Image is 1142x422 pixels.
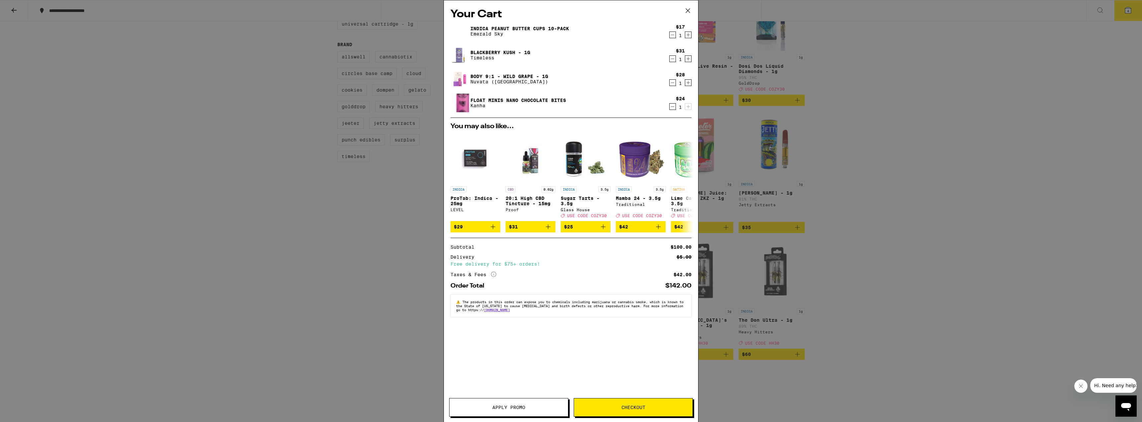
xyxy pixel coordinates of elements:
[616,221,666,232] button: Add to bag
[574,398,693,417] button: Checkout
[450,196,500,206] p: ProTab: Indica - 25mg
[1090,378,1137,393] iframe: Message from company
[685,32,692,38] button: Increment
[561,221,611,232] button: Add to bag
[470,55,530,60] p: Timeless
[484,308,510,312] a: [DOMAIN_NAME]
[470,50,530,55] a: Blackberry Kush - 1g
[506,186,516,192] p: CBD
[450,46,469,64] img: Blackberry Kush - 1g
[674,272,692,277] div: $42.00
[676,57,685,62] div: 1
[671,245,692,249] div: $100.00
[671,133,721,221] a: Open page for Lime Caviar - 3.5g from Traditional
[669,55,676,62] button: Decrement
[1115,395,1137,417] iframe: Button to launch messaging window
[450,208,500,212] div: LEVEL
[676,72,685,77] div: $28
[506,196,555,206] p: 20:1 High CBD Tincture - 15mg
[470,79,548,84] p: Nuvata ([GEOGRAPHIC_DATA])
[449,398,568,417] button: Apply Promo
[561,208,611,212] div: Glass House
[654,186,666,192] p: 3.5g
[677,255,692,259] div: $5.00
[685,55,692,62] button: Increment
[450,245,479,249] div: Subtotal
[561,186,577,192] p: INDICA
[1074,380,1088,393] iframe: Close message
[450,22,469,41] img: Indica Peanut Butter Cups 10-Pack
[669,103,676,110] button: Decrement
[676,24,685,30] div: $17
[561,133,611,183] img: Glass House - Sugar Tarts - 3.5g
[506,208,555,212] div: Proof
[599,186,611,192] p: 3.5g
[450,262,692,266] div: Free delivery for $75+ orders!
[561,196,611,206] p: Sugar Tarts - 3.5g
[450,133,500,221] a: Open page for ProTab: Indica - 25mg from LEVEL
[671,221,721,232] button: Add to bag
[616,186,632,192] p: INDICA
[676,33,685,38] div: 1
[671,186,687,192] p: SATIVA
[616,202,666,207] div: Traditional
[669,79,676,86] button: Decrement
[685,103,692,110] button: Increment
[450,80,469,126] img: Float Minis Nano Chocolate Bites
[676,48,685,53] div: $31
[450,123,692,130] h2: You may also like...
[665,283,692,289] div: $142.00
[669,32,676,38] button: Decrement
[541,186,555,192] p: 0.02g
[506,133,555,183] img: Proof - 20:1 High CBD Tincture - 15mg
[506,221,555,232] button: Add to bag
[621,405,645,410] span: Checkout
[674,224,683,229] span: $42
[622,213,662,218] span: USE CODE COZY30
[506,133,555,221] a: Open page for 20:1 High CBD Tincture - 15mg from Proof
[456,300,462,304] span: ⚠️
[450,7,692,22] h2: Your Cart
[470,98,566,103] a: Float Minis Nano Chocolate Bites
[456,300,684,312] span: The products in this order can expose you to chemicals including marijuana or cannabis smoke, whi...
[561,133,611,221] a: Open page for Sugar Tarts - 3.5g from Glass House
[470,74,548,79] a: Body 9:1 - Wild Grape - 1g
[619,224,628,229] span: $42
[470,26,569,31] a: Indica Peanut Butter Cups 10-Pack
[671,208,721,212] div: Traditional
[616,133,666,183] img: Traditional - Mamba 24 - 3.5g
[616,133,666,221] a: Open page for Mamba 24 - 3.5g from Traditional
[676,105,685,110] div: 1
[450,70,469,88] img: Body 9:1 - Wild Grape - 1g
[567,213,607,218] span: USE CODE COZY30
[470,31,569,37] p: Emerald Sky
[616,196,666,201] p: Mamba 24 - 3.5g
[676,96,685,101] div: $24
[509,224,518,229] span: $31
[685,79,692,86] button: Increment
[676,81,685,86] div: 1
[450,133,500,183] img: LEVEL - ProTab: Indica - 25mg
[492,405,525,410] span: Apply Promo
[564,224,573,229] span: $25
[450,255,479,259] div: Delivery
[677,213,717,218] span: USE CODE COZY30
[450,221,500,232] button: Add to bag
[671,196,721,206] p: Lime Caviar - 3.5g
[454,224,463,229] span: $29
[4,5,48,10] span: Hi. Need any help?
[470,103,566,108] p: Kanha
[671,133,721,183] img: Traditional - Lime Caviar - 3.5g
[450,272,496,278] div: Taxes & Fees
[450,283,489,289] div: Order Total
